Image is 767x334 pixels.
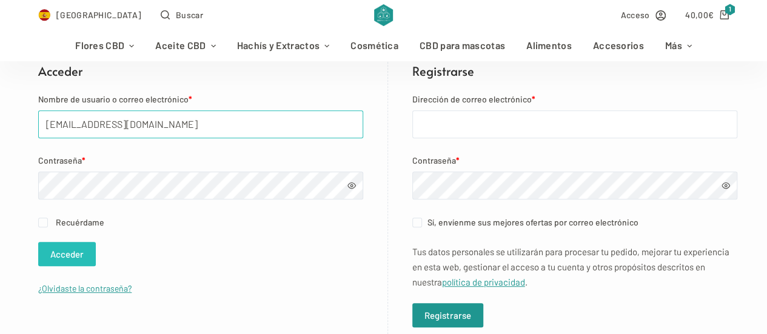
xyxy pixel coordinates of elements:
span: Recuérdame [56,217,104,227]
span: € [708,10,714,20]
a: CBD para mascotas [409,31,515,61]
img: ES Flag [38,9,50,21]
input: Sí, envíenme sus mejores ofertas por correo electrónico [412,218,422,227]
label: Contraseña [412,153,737,167]
a: Aceite CBD [145,31,226,61]
a: Acceso [621,8,666,22]
img: CBD Alchemy [374,4,393,26]
span: Buscar [176,8,203,22]
label: Sí, envíenme sus mejores ofertas por correo electrónico [412,215,737,229]
label: Dirección de correo electrónico [412,92,737,106]
nav: Menú de cabecera [65,31,703,61]
a: ¿Olvidaste la contraseña? [38,283,132,293]
a: Más [654,31,702,61]
a: Cosmética [340,31,409,61]
h2: Acceder [38,62,363,80]
a: Select Country [38,8,141,22]
a: Hachís y Extractos [226,31,340,61]
label: Contraseña [38,153,363,167]
h2: Registrarse [412,62,737,80]
button: Abrir formulario de búsqueda [161,8,203,22]
span: 1 [725,4,735,15]
a: Flores CBD [65,31,145,61]
input: Recuérdame [38,218,48,227]
label: Nombre de usuario o correo electrónico [38,92,363,106]
span: Acceso [621,8,650,22]
a: política de privacidad [442,276,525,287]
bdi: 40,00 [685,10,714,20]
button: Acceder [38,242,96,266]
a: Carro de compra [685,8,729,22]
p: Tus datos personales se utilizarán para procesar tu pedido, mejorar tu experiencia en esta web, g... [412,244,737,289]
span: [GEOGRAPHIC_DATA] [56,8,141,22]
a: Accesorios [582,31,654,61]
a: Alimentos [515,31,582,61]
button: Registrarse [412,303,483,327]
